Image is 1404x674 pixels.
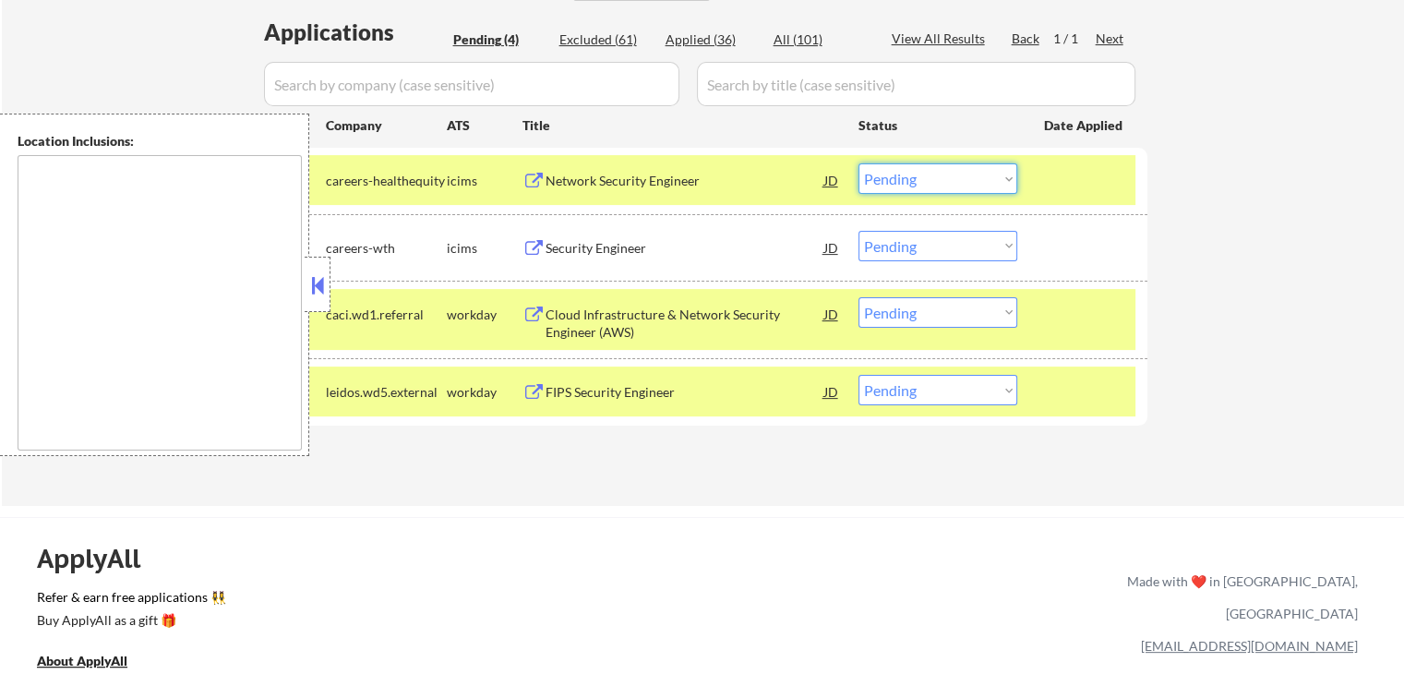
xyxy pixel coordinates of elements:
[447,172,522,190] div: icims
[326,239,447,258] div: careers-wth
[447,383,522,402] div: workday
[697,62,1135,106] input: Search by title (case sensitive)
[264,62,679,106] input: Search by company (case sensitive)
[453,30,546,49] div: Pending (4)
[447,306,522,324] div: workday
[546,306,824,342] div: Cloud Infrastructure & Network Security Engineer (AWS)
[326,383,447,402] div: leidos.wd5.external
[37,610,222,633] a: Buy ApplyAll as a gift 🎁
[37,651,153,674] a: About ApplyAll
[822,297,841,331] div: JD
[546,172,824,190] div: Network Security Engineer
[1120,565,1358,630] div: Made with ❤️ in [GEOGRAPHIC_DATA], [GEOGRAPHIC_DATA]
[326,306,447,324] div: caci.wd1.referral
[666,30,758,49] div: Applied (36)
[774,30,866,49] div: All (101)
[37,591,741,610] a: Refer & earn free applications 👯‍♀️
[822,163,841,197] div: JD
[37,653,127,668] u: About ApplyAll
[37,614,222,627] div: Buy ApplyAll as a gift 🎁
[18,132,302,150] div: Location Inclusions:
[1044,116,1125,135] div: Date Applied
[822,375,841,408] div: JD
[546,383,824,402] div: FIPS Security Engineer
[1096,30,1125,48] div: Next
[326,116,447,135] div: Company
[522,116,841,135] div: Title
[326,172,447,190] div: careers-healthequity
[1053,30,1096,48] div: 1 / 1
[37,543,162,574] div: ApplyAll
[1141,638,1358,654] a: [EMAIL_ADDRESS][DOMAIN_NAME]
[264,21,447,43] div: Applications
[1012,30,1041,48] div: Back
[447,116,522,135] div: ATS
[892,30,990,48] div: View All Results
[546,239,824,258] div: Security Engineer
[858,108,1017,141] div: Status
[447,239,522,258] div: icims
[822,231,841,264] div: JD
[559,30,652,49] div: Excluded (61)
